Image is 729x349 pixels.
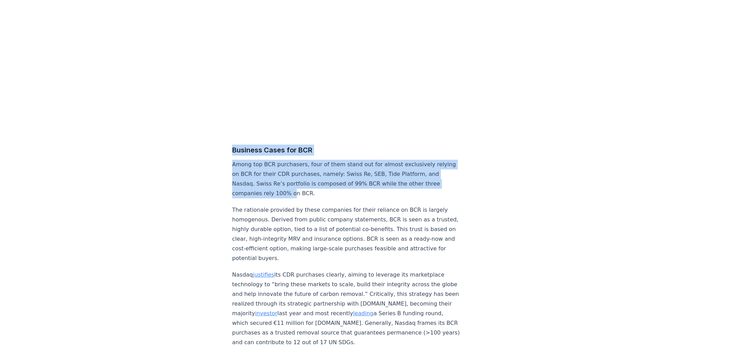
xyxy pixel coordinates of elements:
a: leading [353,310,373,317]
p: Among top BCR purchasers, four of them stand out for almost exclusively relying on BCR for their ... [232,160,460,198]
p: Nasdaq its CDR purchases clearly, aiming to leverage its marketplace technology to “bring these m... [232,270,460,347]
p: The rationale provided by these companies for their reliance on BCR is largely homogenous. Derive... [232,205,460,263]
a: justifies [253,271,274,278]
h3: Business Cases for BCR [232,144,460,156]
a: investor [255,310,277,317]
